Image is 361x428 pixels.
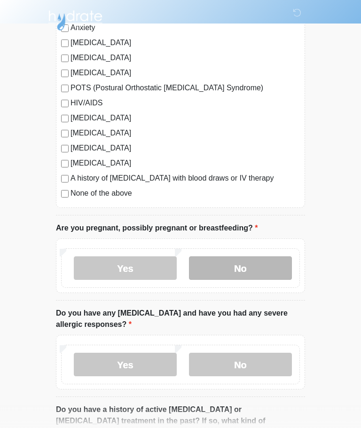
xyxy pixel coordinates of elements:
input: HIV/AIDS [61,100,69,107]
label: [MEDICAL_DATA] [71,158,300,169]
input: [MEDICAL_DATA] [61,115,69,122]
input: [MEDICAL_DATA] [61,55,69,62]
input: [MEDICAL_DATA] [61,145,69,152]
label: [MEDICAL_DATA] [71,37,300,48]
label: [MEDICAL_DATA] [71,112,300,124]
label: [MEDICAL_DATA] [71,67,300,79]
label: A history of [MEDICAL_DATA] with blood draws or IV therapy [71,173,300,184]
label: Yes [74,353,177,376]
img: Hydrate IV Bar - Arcadia Logo [47,7,104,31]
label: Are you pregnant, possibly pregnant or breastfeeding? [56,222,258,234]
label: Yes [74,256,177,280]
input: [MEDICAL_DATA] [61,40,69,47]
label: [MEDICAL_DATA] [71,127,300,139]
input: A history of [MEDICAL_DATA] with blood draws or IV therapy [61,175,69,182]
label: Do you have any [MEDICAL_DATA] and have you had any severe allergic responses? [56,308,305,330]
label: No [189,256,292,280]
input: [MEDICAL_DATA] [61,160,69,167]
input: [MEDICAL_DATA] [61,130,69,137]
input: POTS (Postural Orthostatic [MEDICAL_DATA] Syndrome) [61,85,69,92]
input: None of the above [61,190,69,198]
label: None of the above [71,188,300,199]
label: HIV/AIDS [71,97,300,109]
label: No [189,353,292,376]
label: [MEDICAL_DATA] [71,143,300,154]
label: POTS (Postural Orthostatic [MEDICAL_DATA] Syndrome) [71,82,300,94]
label: [MEDICAL_DATA] [71,52,300,63]
input: [MEDICAL_DATA] [61,70,69,77]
